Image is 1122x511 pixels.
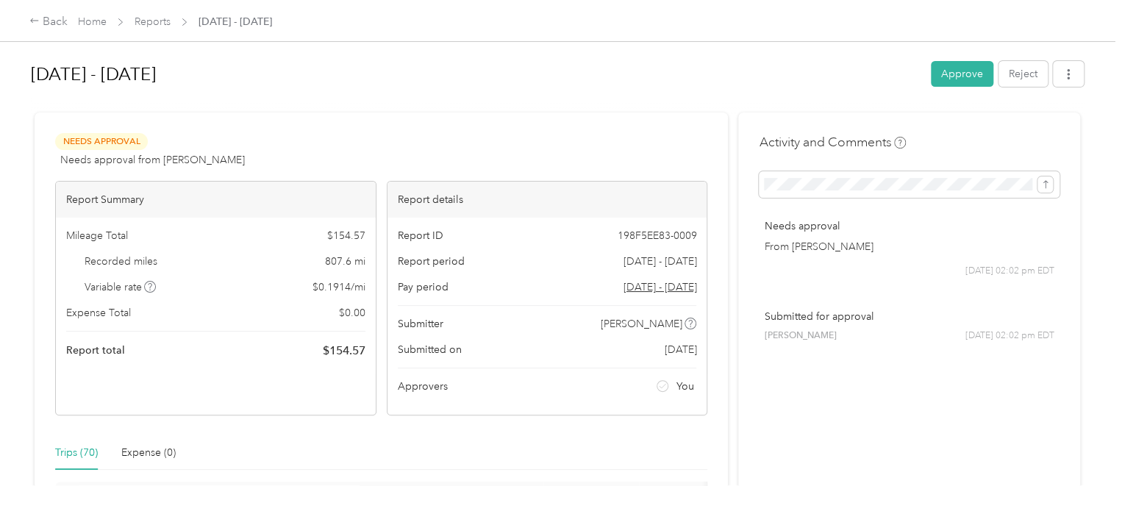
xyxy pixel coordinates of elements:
span: Go to pay period [623,279,696,295]
span: Pay period [398,279,449,295]
span: Mileage Total [66,228,128,243]
span: 807.6 mi [325,254,365,269]
span: Recorded miles [85,254,157,269]
span: 198F5EE83-0009 [617,228,696,243]
p: Submitted for approval [764,309,1054,324]
span: Report total [66,343,125,358]
span: [DATE] 02:02 pm EDT [965,265,1054,278]
span: Variable rate [85,279,157,295]
h1: Sep 1 - 30, 2025 [31,57,921,92]
span: Expense Total [66,305,131,321]
span: You [676,379,694,394]
button: Reject [998,61,1048,87]
span: [PERSON_NAME] [764,329,836,343]
span: [DATE] - [DATE] [199,14,272,29]
span: Needs approval from [PERSON_NAME] [60,152,245,168]
span: [DATE] 02:02 pm EDT [965,329,1054,343]
div: Report Summary [56,182,376,218]
div: Back [29,13,68,31]
span: Submitted on [398,342,462,357]
iframe: Everlance-gr Chat Button Frame [1040,429,1122,511]
a: Reports [135,15,171,28]
span: Needs Approval [55,133,148,150]
span: $ 154.57 [323,342,365,360]
div: Report details [387,182,707,218]
div: Expense (0) [121,445,176,461]
span: [DATE] - [DATE] [623,254,696,269]
span: Report ID [398,228,443,243]
p: Needs approval [764,218,1054,234]
span: Report period [398,254,465,269]
button: Approve [931,61,993,87]
span: $ 154.57 [327,228,365,243]
span: Approvers [398,379,448,394]
span: Submitter [398,316,443,332]
p: From [PERSON_NAME] [764,239,1054,254]
h4: Activity and Comments [759,133,906,151]
span: [PERSON_NAME] [601,316,682,332]
span: $ 0.1914 / mi [312,279,365,295]
span: [DATE] [664,342,696,357]
a: Home [78,15,107,28]
span: $ 0.00 [339,305,365,321]
div: Trips (70) [55,445,98,461]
